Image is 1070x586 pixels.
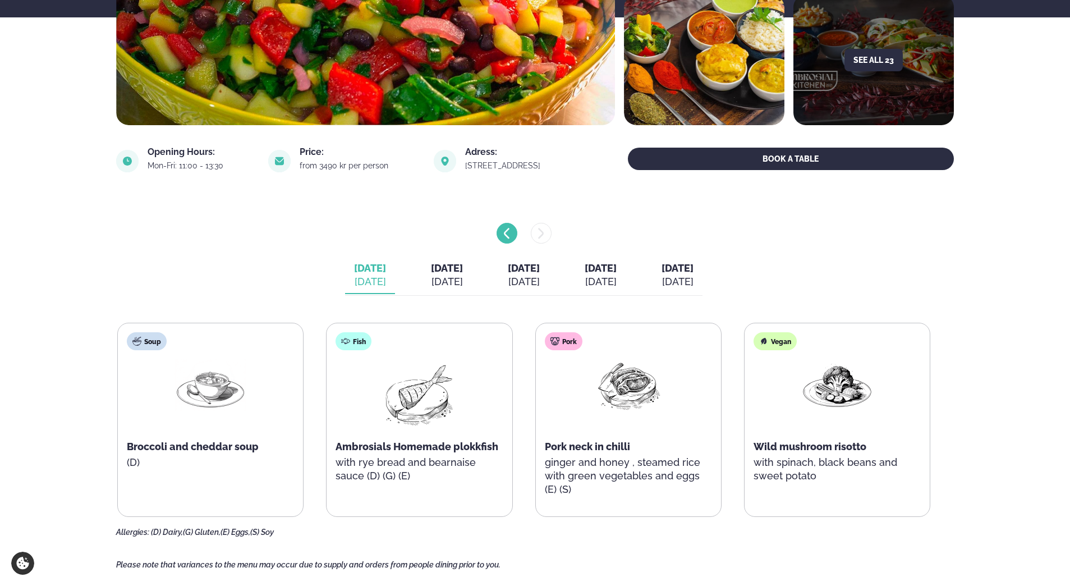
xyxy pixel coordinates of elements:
[354,262,386,274] span: [DATE]
[844,49,903,71] button: See all 23
[183,528,221,537] span: (G) Gluten,
[662,262,694,274] span: [DATE]
[585,275,617,289] div: [DATE]
[250,528,274,537] span: (S) Soy
[508,275,540,289] div: [DATE]
[422,257,472,294] button: [DATE] [DATE]
[127,456,294,469] p: (D)
[508,262,540,274] span: [DATE]
[593,359,664,411] img: Pork-Meat.png
[434,150,456,172] img: image alt
[336,456,503,483] p: with rye bread and bearnaise sauce (D) (G) (E)
[431,262,463,274] span: [DATE]
[545,441,630,452] span: Pork neck in chilli
[336,441,498,452] span: Ambrosials Homemade plokkfish
[628,148,954,170] button: BOOK A TABLE
[531,223,552,244] button: menu-btn-right
[759,337,768,346] img: Vegan.svg
[148,161,255,170] div: Mon-Fri: 11:00 - 13:30
[499,257,549,294] button: [DATE] [DATE]
[116,560,500,569] span: Please note that variances to the menu may occur due to supply and orders from people dining prio...
[801,359,873,411] img: Vegan.png
[465,148,572,157] div: Adress:
[11,552,34,575] a: Cookie settings
[653,257,702,294] button: [DATE] [DATE]
[576,257,626,294] button: [DATE] [DATE]
[545,332,582,350] div: Pork
[127,332,167,350] div: Soup
[151,528,183,537] span: (D) Dairy,
[148,148,255,157] div: Opening Hours:
[268,150,291,172] img: image alt
[754,441,866,452] span: Wild mushroom risotto
[465,159,572,172] a: link
[336,332,371,350] div: Fish
[545,456,712,496] p: ginger and honey , steamed rice with green vegetables and eggs (E) (S)
[116,528,149,537] span: Allergies:
[174,359,246,411] img: Soup.png
[127,441,259,452] span: Broccoli and cheddar soup
[116,150,139,172] img: image alt
[754,456,921,483] p: with spinach, black beans and sweet potato
[550,337,559,346] img: pork.svg
[383,359,455,431] img: fish.png
[345,257,395,294] button: [DATE] [DATE]
[354,275,386,289] div: [DATE]
[431,275,463,289] div: [DATE]
[585,262,617,274] span: [DATE]
[221,528,250,537] span: (E) Eggs,
[341,337,350,346] img: fish.svg
[497,223,517,244] button: menu-btn-left
[300,161,420,170] div: from 3490 kr per person
[662,275,694,289] div: [DATE]
[754,332,797,350] div: Vegan
[132,337,141,346] img: soup.svg
[300,148,420,157] div: Price:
